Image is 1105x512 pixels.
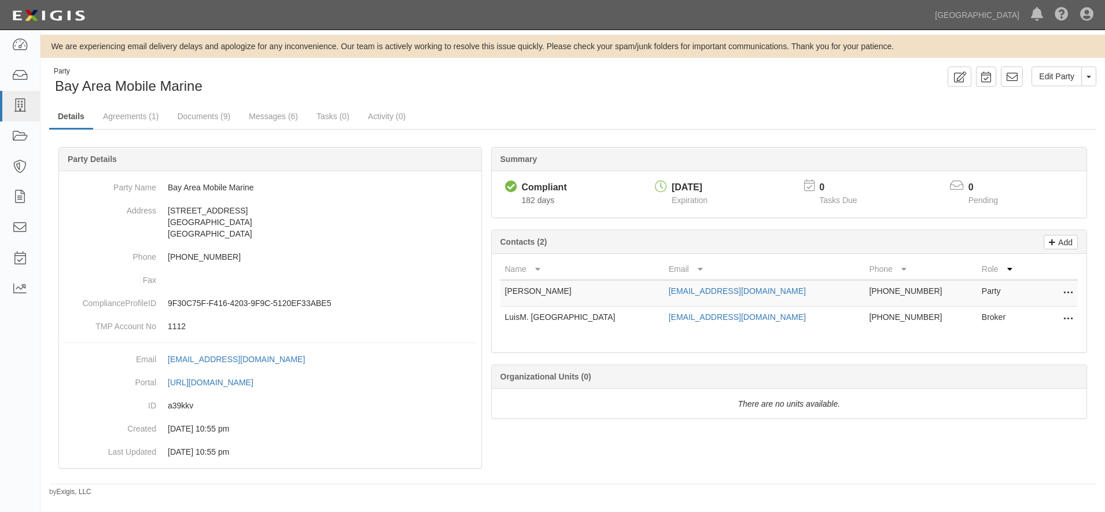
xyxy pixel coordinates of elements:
a: [GEOGRAPHIC_DATA] [929,3,1025,27]
i: Compliant [505,181,517,193]
a: [EMAIL_ADDRESS][DOMAIN_NAME] [669,286,806,296]
dd: 07/19/2024 10:55 pm [64,417,477,440]
div: [EMAIL_ADDRESS][DOMAIN_NAME] [168,353,305,365]
b: Organizational Units (0) [500,372,591,381]
a: [EMAIL_ADDRESS][DOMAIN_NAME] [168,355,318,364]
td: [PHONE_NUMBER] [864,280,977,307]
p: 9F30C75F-F416-4203-9F9C-5120EF33ABE5 [168,297,477,309]
th: Email [664,259,865,280]
th: Phone [864,259,977,280]
th: Role [977,259,1032,280]
p: 1112 [168,321,477,332]
a: Messages (6) [240,105,307,128]
td: [PERSON_NAME] [500,280,664,307]
a: Edit Party [1032,67,1082,86]
dt: ComplianceProfileID [64,292,156,309]
a: [EMAIL_ADDRESS][DOMAIN_NAME] [669,312,806,322]
dt: ID [64,394,156,411]
a: Tasks (0) [308,105,358,128]
dd: 07/19/2024 10:55 pm [64,440,477,463]
td: Broker [977,307,1032,333]
i: There are no units available. [738,399,840,408]
dt: Fax [64,268,156,286]
span: Since 02/18/2025 [522,196,555,205]
b: Summary [500,154,537,164]
p: Add [1055,235,1073,249]
span: Expiration [672,196,708,205]
dt: Email [64,348,156,365]
td: [PHONE_NUMBER] [864,307,977,333]
dt: Portal [64,371,156,388]
a: [URL][DOMAIN_NAME] [168,378,266,387]
td: Party [977,280,1032,307]
div: Party [54,67,202,76]
dt: Party Name [64,176,156,193]
dt: Last Updated [64,440,156,458]
span: Tasks Due [819,196,857,205]
p: 0 [819,181,871,194]
a: Add [1044,235,1078,249]
dd: [PHONE_NUMBER] [64,245,477,268]
div: Compliant [522,181,567,194]
i: Help Center - Complianz [1055,8,1069,22]
div: We are experiencing email delivery delays and apologize for any inconvenience. Our team is active... [40,40,1105,52]
dt: Phone [64,245,156,263]
dt: Address [64,199,156,216]
dt: Created [64,417,156,434]
div: [DATE] [672,181,708,194]
span: Bay Area Mobile Marine [55,78,202,94]
a: Activity (0) [359,105,414,128]
a: Details [49,105,93,130]
span: Pending [968,196,998,205]
dd: a39kkv [64,394,477,417]
div: Bay Area Mobile Marine [49,67,564,96]
dt: TMP Account No [64,315,156,332]
a: Exigis, LLC [57,488,91,496]
th: Name [500,259,664,280]
img: logo-5460c22ac91f19d4615b14bd174203de0afe785f0fc80cf4dbbc73dc1793850b.png [9,5,89,26]
p: 0 [968,181,1012,194]
a: Documents (9) [168,105,239,128]
td: LuisM. [GEOGRAPHIC_DATA] [500,307,664,333]
b: Contacts (2) [500,237,547,246]
a: Agreements (1) [94,105,167,128]
dd: Bay Area Mobile Marine [64,176,477,199]
small: by [49,487,91,497]
dd: [STREET_ADDRESS] [GEOGRAPHIC_DATA] [GEOGRAPHIC_DATA] [64,199,477,245]
b: Party Details [68,154,117,164]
